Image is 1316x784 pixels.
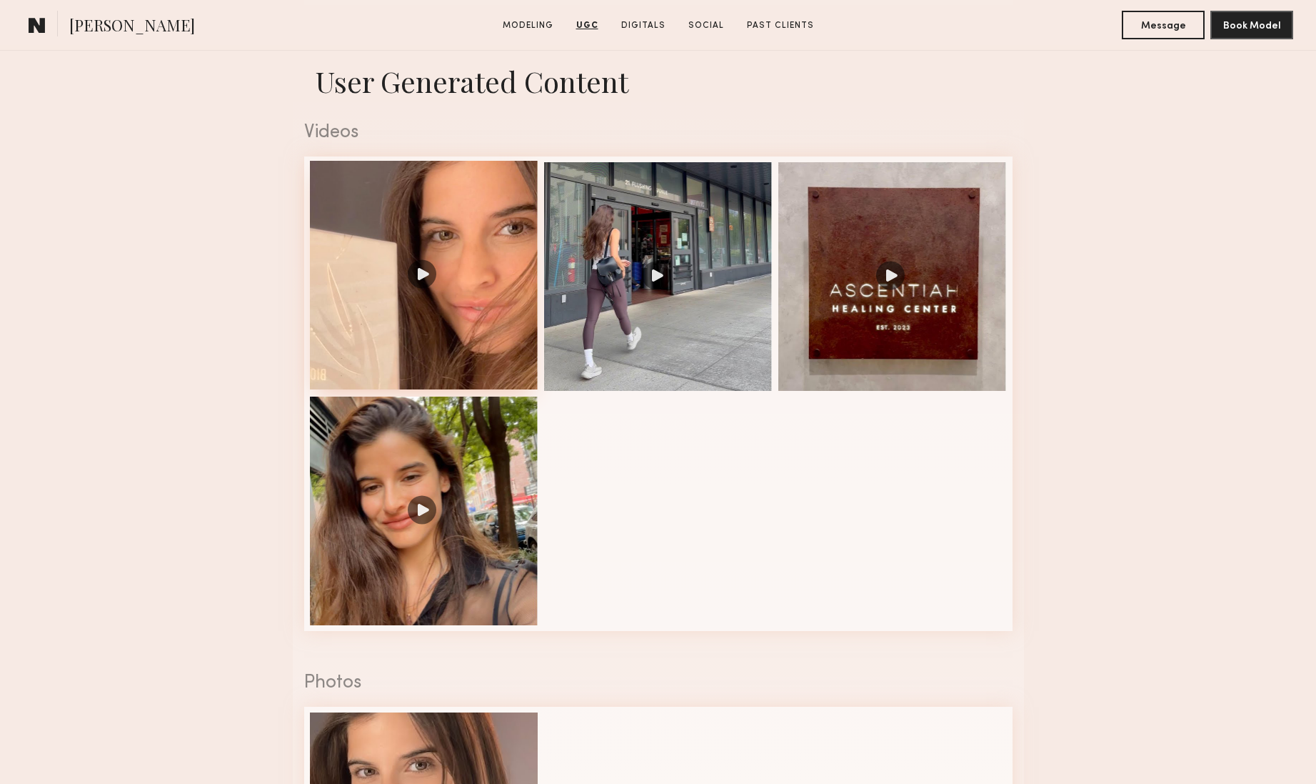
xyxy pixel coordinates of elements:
[1210,19,1293,31] a: Book Model
[293,62,1024,100] h1: User Generated Content
[1210,11,1293,39] button: Book Model
[741,19,820,32] a: Past Clients
[304,124,1013,142] div: Videos
[683,19,730,32] a: Social
[571,19,604,32] a: UGC
[497,19,559,32] a: Modeling
[1122,11,1205,39] button: Message
[616,19,671,32] a: Digitals
[304,674,1013,693] div: Photos
[69,14,195,39] span: [PERSON_NAME]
